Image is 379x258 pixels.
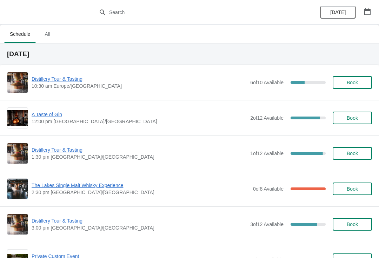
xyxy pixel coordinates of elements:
[32,75,247,82] span: Distillery Tour & Tasting
[39,28,56,40] span: All
[347,221,358,227] span: Book
[32,111,247,118] span: A Taste of Gin
[32,82,247,90] span: 10:30 am Europe/[GEOGRAPHIC_DATA]
[109,6,284,19] input: Search
[32,153,247,160] span: 1:30 pm [GEOGRAPHIC_DATA]/[GEOGRAPHIC_DATA]
[333,147,372,160] button: Book
[32,118,247,125] span: 12:00 pm [GEOGRAPHIC_DATA]/[GEOGRAPHIC_DATA]
[32,182,250,189] span: The Lakes Single Malt Whisky Experience
[250,80,284,85] span: 6 of 10 Available
[320,6,355,19] button: [DATE]
[333,76,372,89] button: Book
[250,115,284,121] span: 2 of 12 Available
[250,151,284,156] span: 1 of 12 Available
[32,189,250,196] span: 2:30 pm [GEOGRAPHIC_DATA]/[GEOGRAPHIC_DATA]
[347,151,358,156] span: Book
[7,110,28,126] img: A Taste of Gin | | 12:00 pm Europe/London
[347,115,358,121] span: Book
[32,224,247,231] span: 3:00 pm [GEOGRAPHIC_DATA]/[GEOGRAPHIC_DATA]
[333,112,372,124] button: Book
[32,217,247,224] span: Distillery Tour & Tasting
[32,146,247,153] span: Distillery Tour & Tasting
[347,186,358,192] span: Book
[7,143,28,164] img: Distillery Tour & Tasting | | 1:30 pm Europe/London
[4,28,36,40] span: Schedule
[250,221,284,227] span: 3 of 12 Available
[347,80,358,85] span: Book
[7,214,28,234] img: Distillery Tour & Tasting | | 3:00 pm Europe/London
[253,186,284,192] span: 0 of 8 Available
[330,9,346,15] span: [DATE]
[7,179,28,199] img: The Lakes Single Malt Whisky Experience | | 2:30 pm Europe/London
[333,218,372,231] button: Book
[333,183,372,195] button: Book
[7,72,28,93] img: Distillery Tour & Tasting | | 10:30 am Europe/London
[7,51,372,58] h2: [DATE]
